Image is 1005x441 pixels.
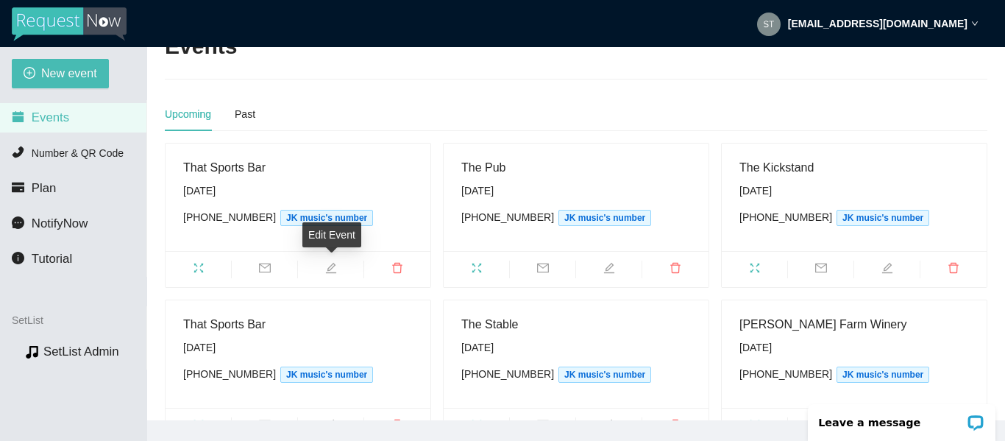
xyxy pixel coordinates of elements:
[576,419,642,435] span: edit
[739,315,969,334] div: [PERSON_NAME] Farm Winery
[24,67,35,81] span: plus-circle
[232,419,297,435] span: mail
[461,315,691,334] div: The Stable
[165,106,211,122] div: Upcoming
[510,262,575,278] span: mail
[235,106,255,122] div: Past
[739,339,969,356] div: [DATE]
[510,419,575,435] span: mail
[166,262,231,278] span: fullscreen
[43,345,119,359] a: SetList Admin
[461,366,691,383] div: [PHONE_NUMBER]
[32,181,57,195] span: Plan
[798,395,1005,441] iframe: LiveChat chat widget
[302,222,361,247] div: Edit Event
[364,262,430,278] span: delete
[444,262,509,278] span: fullscreen
[788,262,853,278] span: mail
[739,158,969,177] div: The Kickstand
[12,110,24,123] span: calendar
[722,262,787,278] span: fullscreen
[298,262,363,278] span: edit
[642,262,709,278] span: delete
[183,366,413,383] div: [PHONE_NUMBER]
[12,181,24,194] span: credit-card
[32,252,72,266] span: Tutorial
[298,419,363,435] span: edit
[920,262,987,278] span: delete
[739,209,969,226] div: [PHONE_NUMBER]
[461,158,691,177] div: The Pub
[41,64,97,82] span: New event
[722,419,787,435] span: fullscreen
[739,366,969,383] div: [PHONE_NUMBER]
[183,183,413,199] div: [DATE]
[576,262,642,278] span: edit
[32,110,69,124] span: Events
[183,158,413,177] div: That Sports Bar
[837,367,929,383] span: JK music's number
[461,209,691,226] div: [PHONE_NUMBER]
[461,183,691,199] div: [DATE]
[12,7,127,41] img: RequestNow
[444,419,509,435] span: fullscreen
[971,20,979,27] span: down
[32,216,88,230] span: NotifyNow
[558,210,651,226] span: JK music's number
[12,146,24,158] span: phone
[32,147,124,159] span: Number & QR Code
[461,339,691,356] div: [DATE]
[12,59,109,88] button: plus-circleNew event
[183,209,413,226] div: [PHONE_NUMBER]
[183,315,413,334] div: That Sports Bar
[788,419,853,435] span: mail
[854,262,920,278] span: edit
[280,367,373,383] span: JK music's number
[12,252,24,264] span: info-circle
[642,419,709,435] span: delete
[558,367,651,383] span: JK music's number
[364,419,430,435] span: delete
[12,216,24,229] span: message
[837,210,929,226] span: JK music's number
[232,262,297,278] span: mail
[788,18,967,29] strong: [EMAIL_ADDRESS][DOMAIN_NAME]
[183,339,413,356] div: [DATE]
[280,210,373,226] span: JK music's number
[739,183,969,199] div: [DATE]
[757,13,781,36] img: 3e7bd033499c78487f160e09dbea6d91
[166,419,231,435] span: fullscreen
